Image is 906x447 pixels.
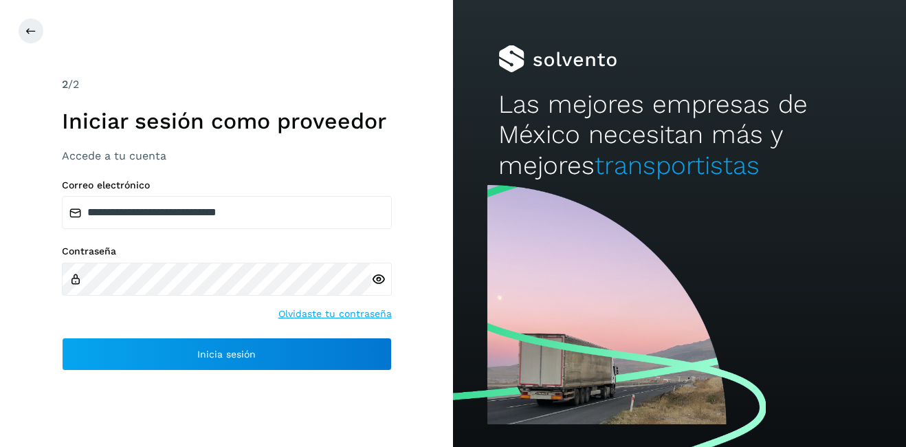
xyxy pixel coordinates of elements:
span: 2 [62,78,68,91]
a: Olvidaste tu contraseña [278,307,392,321]
span: Inicia sesión [197,349,256,359]
label: Correo electrónico [62,179,392,191]
label: Contraseña [62,246,392,257]
span: transportistas [595,151,760,180]
h1: Iniciar sesión como proveedor [62,108,392,134]
div: /2 [62,76,392,93]
h3: Accede a tu cuenta [62,149,392,162]
h2: Las mejores empresas de México necesitan más y mejores [498,89,861,181]
button: Inicia sesión [62,338,392,371]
